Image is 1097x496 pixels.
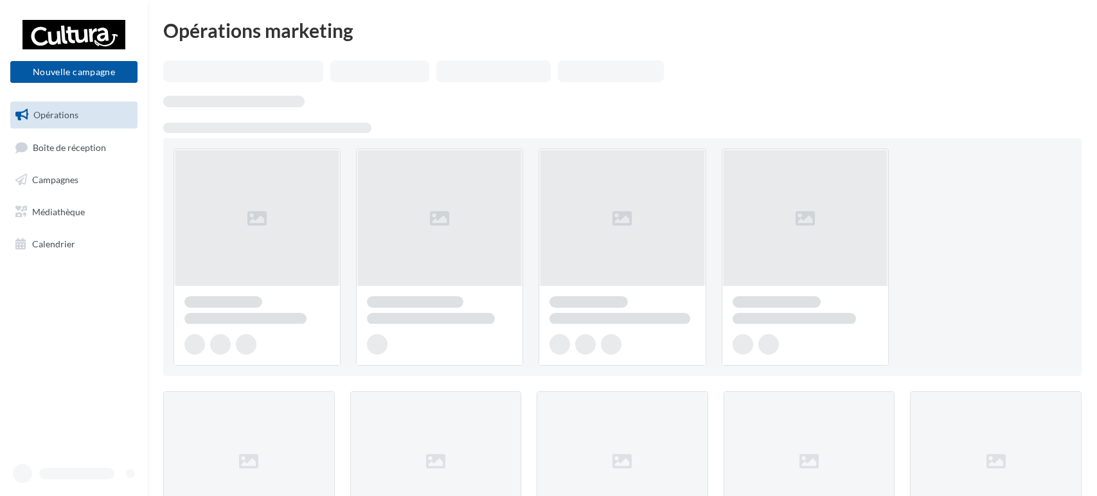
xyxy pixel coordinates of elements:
span: Boîte de réception [33,141,106,152]
a: Opérations [8,102,140,128]
span: Médiathèque [32,206,85,217]
a: Médiathèque [8,199,140,226]
a: Campagnes [8,166,140,193]
span: Opérations [33,109,78,120]
button: Nouvelle campagne [10,61,138,83]
a: Boîte de réception [8,134,140,161]
a: Calendrier [8,231,140,258]
div: Opérations marketing [163,21,1082,40]
span: Campagnes [32,174,78,185]
span: Calendrier [32,238,75,249]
